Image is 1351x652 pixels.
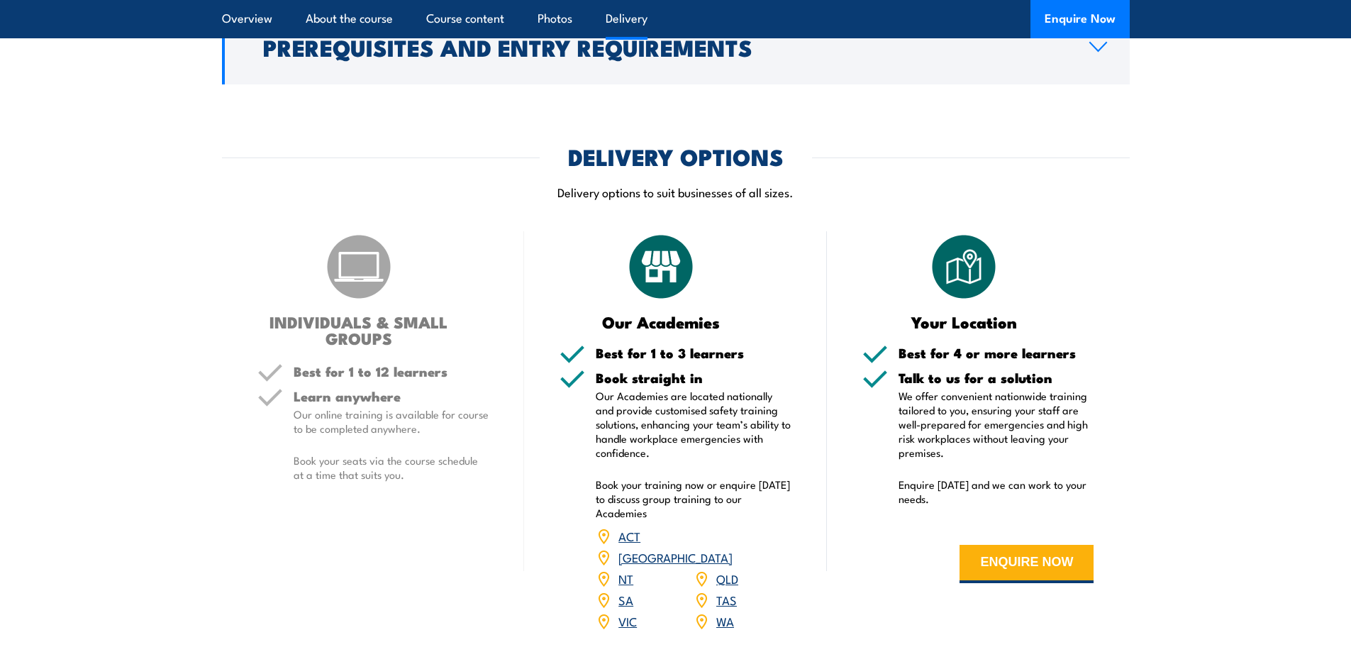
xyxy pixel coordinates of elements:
[618,591,633,608] a: SA
[257,314,461,346] h3: INDIVIDUALS & SMALL GROUPS
[294,365,489,378] h5: Best for 1 to 12 learners
[899,389,1094,460] p: We offer convenient nationwide training tailored to you, ensuring your staff are well-prepared fo...
[618,548,733,565] a: [GEOGRAPHIC_DATA]
[294,407,489,436] p: Our online training is available for course to be completed anywhere.
[222,10,1130,84] a: Prerequisites and Entry Requirements
[568,146,784,166] h2: DELIVERY OPTIONS
[960,545,1094,583] button: ENQUIRE NOW
[596,371,791,385] h5: Book straight in
[294,389,489,403] h5: Learn anywhere
[222,184,1130,200] p: Delivery options to suit businesses of all sizes.
[899,371,1094,385] h5: Talk to us for a solution
[596,389,791,460] p: Our Academies are located nationally and provide customised safety training solutions, enhancing ...
[294,453,489,482] p: Book your seats via the course schedule at a time that suits you.
[716,612,734,629] a: WA
[716,570,738,587] a: QLD
[560,314,763,330] h3: Our Academies
[263,37,1067,57] h2: Prerequisites and Entry Requirements
[899,477,1094,506] p: Enquire [DATE] and we can work to your needs.
[596,477,791,520] p: Book your training now or enquire [DATE] to discuss group training to our Academies
[899,346,1094,360] h5: Best for 4 or more learners
[716,591,737,608] a: TAS
[862,314,1066,330] h3: Your Location
[618,527,640,544] a: ACT
[618,570,633,587] a: NT
[596,346,791,360] h5: Best for 1 to 3 learners
[618,612,637,629] a: VIC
